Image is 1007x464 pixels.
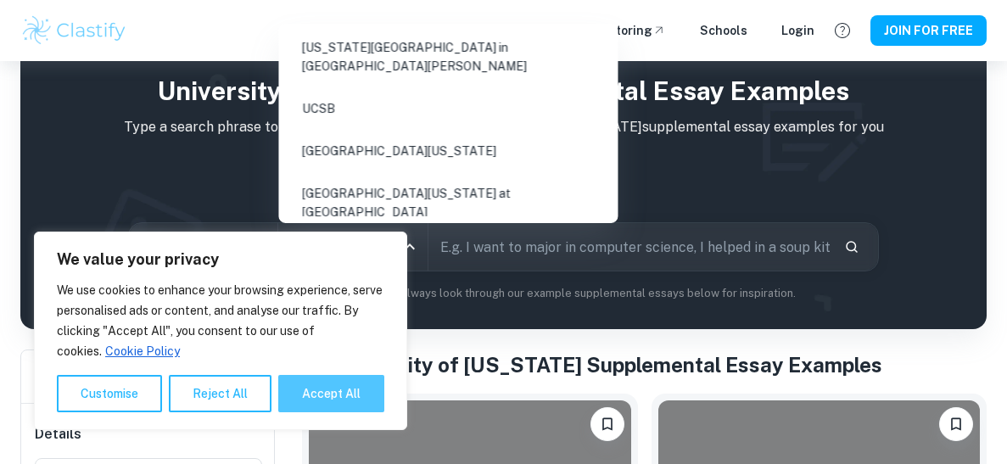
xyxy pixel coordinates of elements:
button: Please log in to bookmark exemplars [939,407,973,441]
button: Close [398,235,422,259]
p: Review [501,21,558,40]
p: Exemplars [388,21,467,40]
div: We value your privacy [34,232,407,430]
li: UCSB [285,89,611,128]
p: We use cookies to enhance your browsing experience, serve personalised ads or content, and analys... [57,280,384,361]
li: [US_STATE][GEOGRAPHIC_DATA] in [GEOGRAPHIC_DATA][PERSON_NAME] [285,28,611,86]
div: Supplement [129,223,278,271]
p: We value your privacy [57,249,384,270]
p: Type a search phrase to find the most relevant [GEOGRAPHIC_DATA][US_STATE] supplemental essay exa... [34,117,973,137]
button: Search [837,232,866,261]
p: Not sure what to search for? You can always look through our example supplemental essays below fo... [34,285,973,302]
input: E.g. I want to major in computer science, I helped in a soup kitchen, I want to join the debate t... [428,223,831,271]
button: Help and Feedback [828,16,857,45]
h1: All University of [US_STATE] Supplemental Essay Examples [302,349,987,380]
li: [GEOGRAPHIC_DATA][US_STATE] at [GEOGRAPHIC_DATA] [285,174,611,232]
h1: University of [US_STATE] Supplemental Essay Examples [34,72,973,110]
button: JOIN FOR FREE [870,15,987,46]
h6: Details [35,424,262,444]
button: Accept All [278,375,384,412]
li: [GEOGRAPHIC_DATA][US_STATE] [285,131,611,171]
a: Login [781,21,814,40]
a: Tutoring [601,21,666,40]
button: Please log in to bookmark exemplars [590,407,624,441]
button: Customise [57,375,162,412]
a: Cookie Policy [104,344,181,359]
a: Schools [700,21,747,40]
button: Reject All [169,375,271,412]
img: Clastify logo [20,14,128,48]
